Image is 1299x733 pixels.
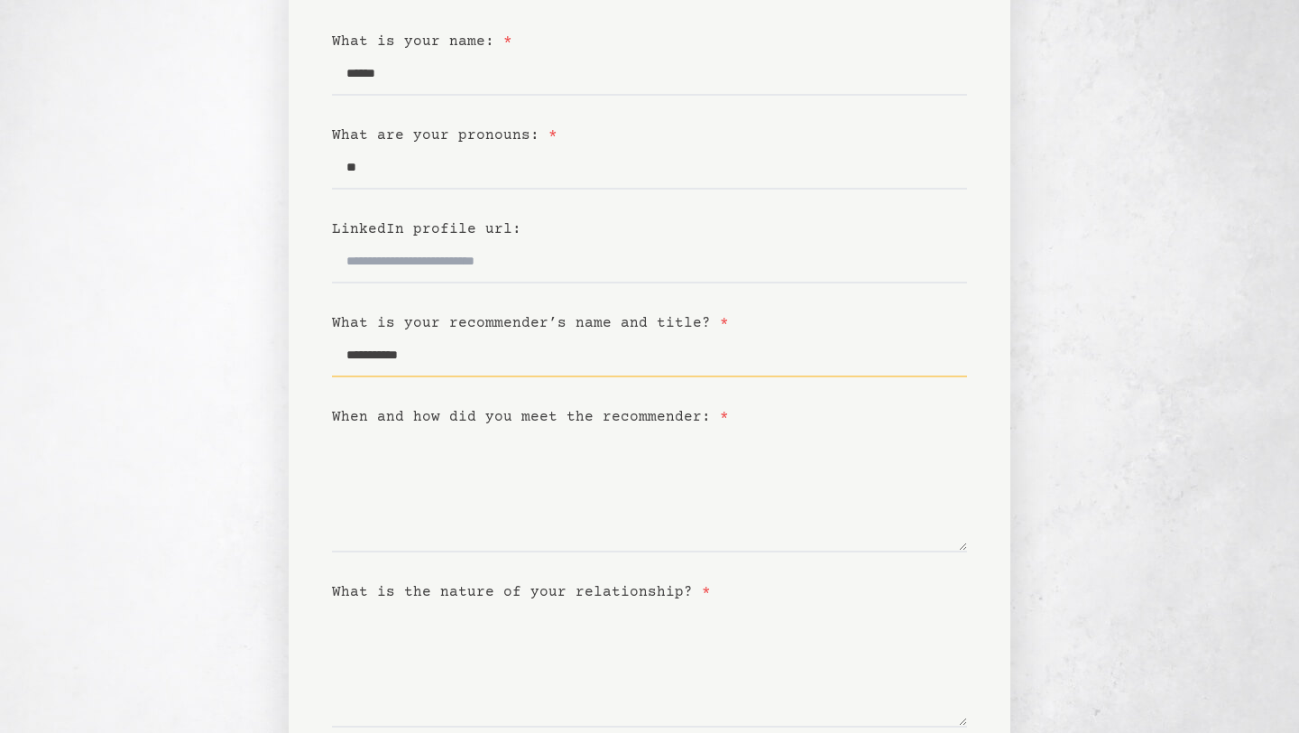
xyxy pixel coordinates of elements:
label: What is your recommender’s name and title? [332,315,729,331]
label: What is your name: [332,33,512,50]
label: LinkedIn profile url: [332,221,521,237]
label: When and how did you meet the recommender: [332,409,729,425]
label: What are your pronouns: [332,127,557,144]
label: What is the nature of your relationship? [332,584,711,600]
